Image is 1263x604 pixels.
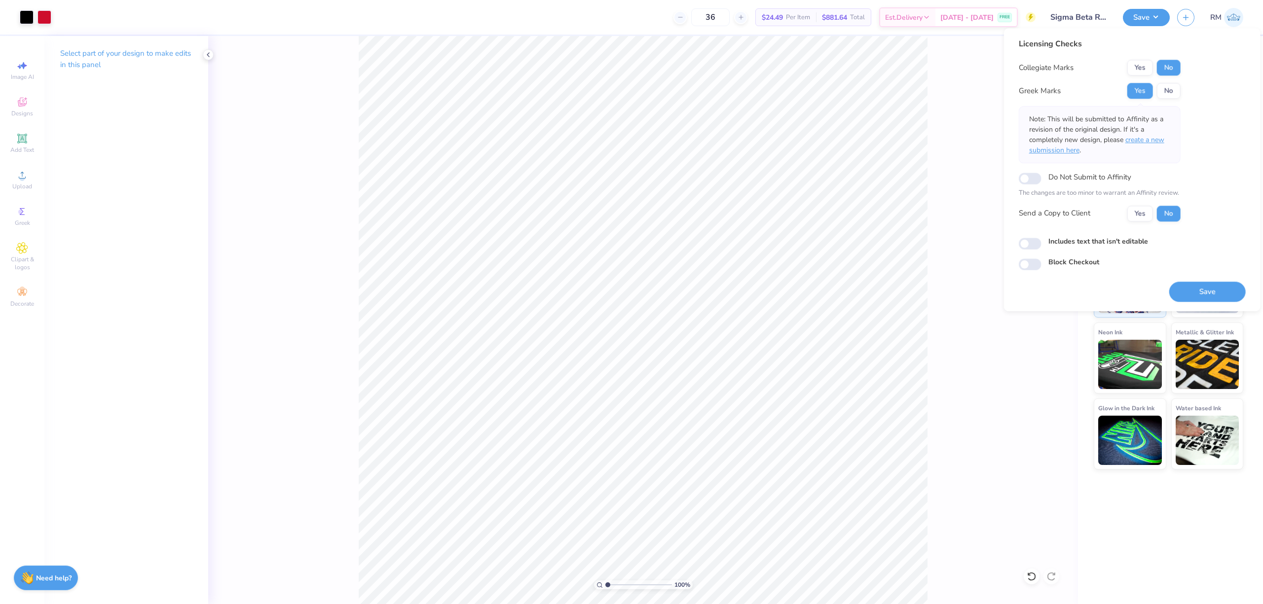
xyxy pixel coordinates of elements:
[1127,83,1153,99] button: Yes
[1029,135,1164,155] span: create a new submission here
[1127,206,1153,221] button: Yes
[1176,327,1234,337] span: Metallic & Glitter Ink
[36,573,72,583] strong: Need help?
[11,73,34,81] span: Image AI
[1169,282,1246,302] button: Save
[12,182,32,190] span: Upload
[1048,257,1099,267] label: Block Checkout
[1048,236,1148,247] label: Includes text that isn't editable
[1019,208,1090,219] div: Send a Copy to Client
[1029,114,1170,155] p: Note: This will be submitted to Affinity as a revision of the original design. If it's a complete...
[885,12,923,23] span: Est. Delivery
[786,12,810,23] span: Per Item
[1127,60,1153,75] button: Yes
[10,300,34,308] span: Decorate
[1098,327,1122,337] span: Neon Ink
[1176,416,1239,465] img: Water based Ink
[1019,62,1074,73] div: Collegiate Marks
[1019,188,1181,198] p: The changes are too minor to warrant an Affinity review.
[940,12,994,23] span: [DATE] - [DATE]
[850,12,865,23] span: Total
[1019,38,1181,50] div: Licensing Checks
[822,12,847,23] span: $881.64
[1210,12,1222,23] span: RM
[1048,171,1131,183] label: Do Not Submit to Affinity
[1043,7,1115,27] input: Untitled Design
[1224,8,1243,27] img: Ronald Manipon
[1157,83,1181,99] button: No
[1098,403,1154,413] span: Glow in the Dark Ink
[1098,416,1162,465] img: Glow in the Dark Ink
[674,580,690,589] span: 100 %
[1157,60,1181,75] button: No
[1176,340,1239,389] img: Metallic & Glitter Ink
[1000,14,1010,21] span: FREE
[1157,206,1181,221] button: No
[5,255,39,271] span: Clipart & logos
[1098,340,1162,389] img: Neon Ink
[691,8,730,26] input: – –
[15,219,30,227] span: Greek
[1123,9,1170,26] button: Save
[60,48,192,71] p: Select part of your design to make edits in this panel
[11,109,33,117] span: Designs
[1210,8,1243,27] a: RM
[1019,85,1061,97] div: Greek Marks
[762,12,783,23] span: $24.49
[10,146,34,154] span: Add Text
[1176,403,1221,413] span: Water based Ink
